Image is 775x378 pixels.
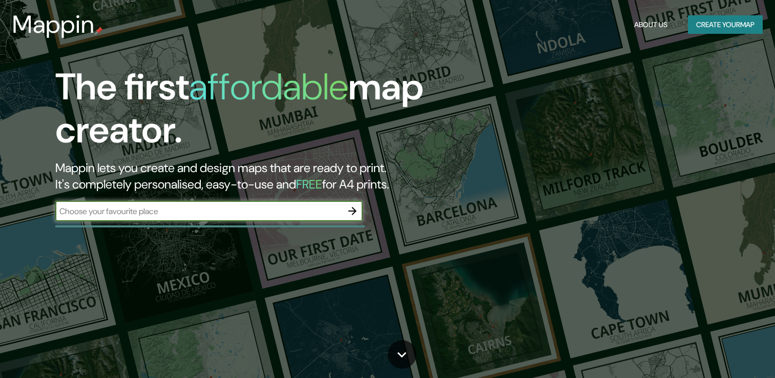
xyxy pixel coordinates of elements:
h3: Mappin [12,10,95,39]
h1: The first map creator. [55,66,443,160]
input: Choose your favourite place [55,205,342,217]
button: About Us [630,15,672,34]
h5: FREE [296,176,322,192]
button: Create yourmap [688,15,763,34]
h1: affordable [189,63,348,111]
img: mappin-pin [95,27,103,35]
h2: Mappin lets you create and design maps that are ready to print. It's completely personalised, eas... [55,160,443,193]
